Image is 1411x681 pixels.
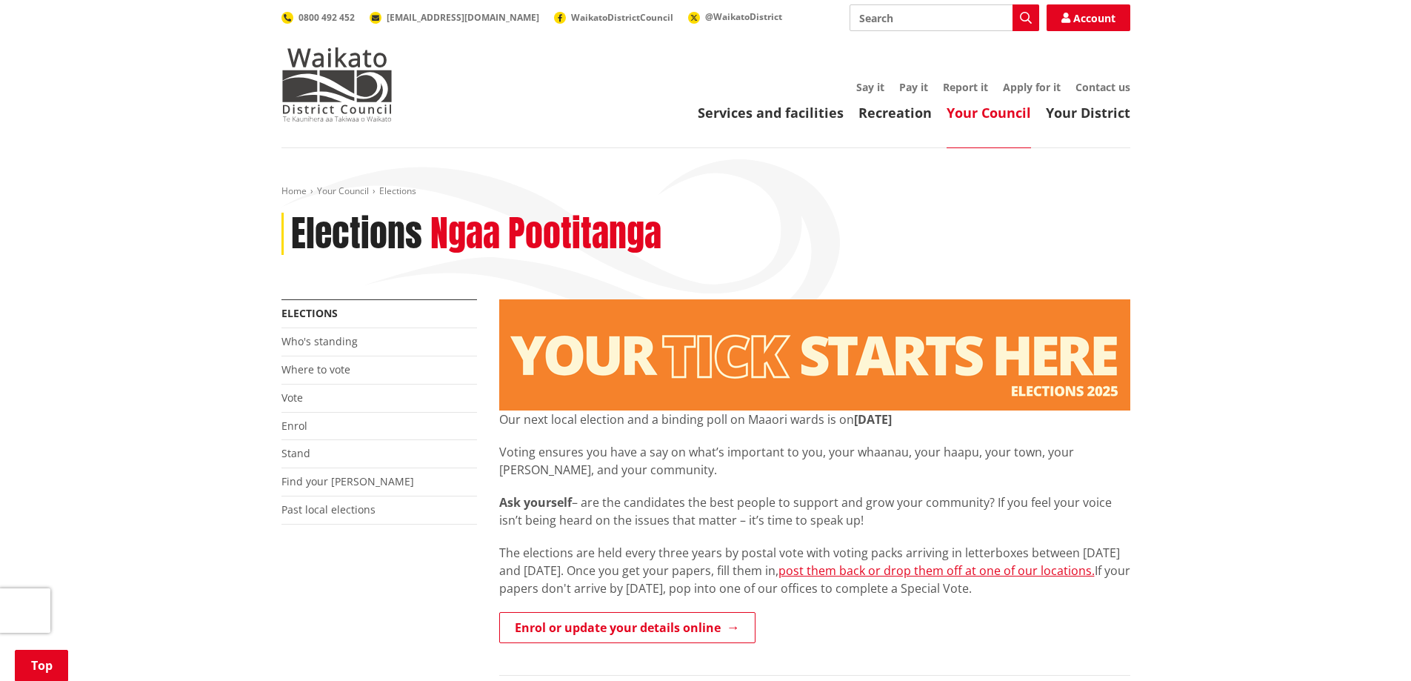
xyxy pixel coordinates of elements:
[281,391,303,405] a: Vote
[370,11,539,24] a: [EMAIL_ADDRESS][DOMAIN_NAME]
[899,80,928,94] a: Pay it
[698,104,844,122] a: Services and facilities
[947,104,1031,122] a: Your Council
[1075,80,1130,94] a: Contact us
[705,10,782,23] span: @WaikatoDistrict
[858,104,932,122] a: Recreation
[281,185,307,197] a: Home
[854,411,892,428] strong: [DATE]
[291,213,422,256] h1: Elections
[499,443,1130,479] p: Voting ensures you have a say on what’s important to you, your whaanau, your haapu, your town, yo...
[281,362,350,376] a: Where to vote
[499,411,1130,428] p: Our next local election and a binding poll on Maaori wards is on
[317,185,369,197] a: Your Council
[856,80,884,94] a: Say it
[688,10,782,23] a: @WaikatoDistrict
[1003,80,1061,94] a: Apply for it
[387,11,539,24] span: [EMAIL_ADDRESS][DOMAIN_NAME]
[499,299,1130,411] img: Elections - Website banner
[1046,104,1130,122] a: Your District
[281,446,310,460] a: Stand
[571,11,673,24] span: WaikatoDistrictCouncil
[15,650,68,681] a: Top
[281,474,414,488] a: Find your [PERSON_NAME]
[499,612,755,643] a: Enrol or update your details online
[281,306,338,320] a: Elections
[281,334,358,348] a: Who's standing
[281,47,393,122] img: Waikato District Council - Te Kaunihera aa Takiwaa o Waikato
[379,185,416,197] span: Elections
[499,494,572,511] strong: Ask yourself
[499,544,1130,597] p: The elections are held every three years by postal vote with voting packs arriving in letterboxes...
[943,80,988,94] a: Report it
[281,185,1130,198] nav: breadcrumb
[778,562,1095,579] a: post them back or drop them off at one of our locations.
[499,494,1130,529] p: – are the candidates the best people to support and grow your community? If you feel your voice i...
[281,11,355,24] a: 0800 492 452
[850,4,1039,31] input: Search input
[281,502,376,516] a: Past local elections
[1047,4,1130,31] a: Account
[298,11,355,24] span: 0800 492 452
[281,419,307,433] a: Enrol
[430,213,661,256] h2: Ngaa Pootitanga
[554,11,673,24] a: WaikatoDistrictCouncil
